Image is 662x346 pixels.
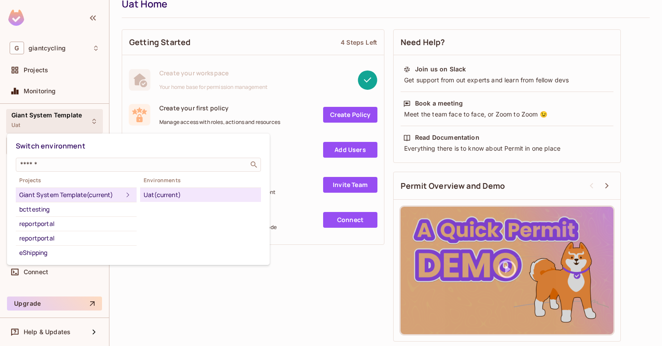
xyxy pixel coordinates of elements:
span: Environments [140,177,261,184]
div: eShipping [19,247,133,258]
div: reportportal [19,233,133,244]
span: Projects [16,177,137,184]
span: Switch environment [16,141,85,151]
div: Uat (current) [144,190,257,200]
div: reportportal [19,219,133,229]
div: bcttesting [19,204,133,215]
div: Giant System Template (current) [19,190,123,200]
